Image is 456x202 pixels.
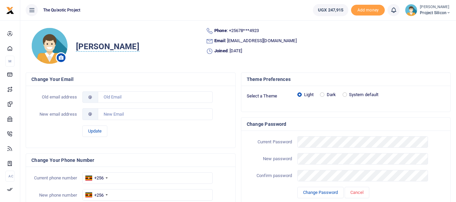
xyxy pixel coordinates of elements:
[29,175,80,181] label: Current phone number
[214,38,225,43] b: Email
[5,171,15,182] li: Ac
[214,48,227,53] b: Joined
[297,187,344,198] button: Change Password
[313,4,348,16] a: UGX 247,915
[247,120,445,128] h4: Change Password
[82,125,107,137] button: Update
[244,155,295,162] label: New password
[327,91,336,98] label: Dark
[318,7,343,13] span: UGX 247,915
[98,91,213,103] input: Old Email
[29,94,80,100] label: Old email address
[76,42,139,52] span: [PERSON_NAME]
[94,192,104,199] div: +256
[420,10,451,16] span: Project Silicon
[351,5,385,16] span: Add money
[349,91,378,98] label: System default
[405,4,451,16] a: profile-user [PERSON_NAME] Project Silicon
[6,6,14,15] img: logo-small
[98,108,213,120] input: New Email
[310,4,351,16] li: Wallet ballance
[41,7,83,13] span: The Quixotic Project
[206,48,445,55] li: : [DATE]
[31,156,230,164] h4: Change your phone number
[94,175,104,181] div: +256
[6,7,14,12] a: logo-small logo-large logo-large
[214,28,227,33] b: Phone
[29,111,80,118] label: New email address
[83,190,110,200] div: Uganda: +256
[304,91,314,98] label: Light
[420,4,451,10] small: [PERSON_NAME]
[31,76,230,83] h4: Change your email
[351,5,385,16] li: Toup your wallet
[5,56,15,67] li: M
[244,93,295,99] label: Select a Theme
[206,27,445,35] li: : +25678***4923
[244,172,295,179] label: Confirm password
[247,76,445,83] h4: Theme Preferences
[83,173,110,183] div: Uganda: +256
[244,139,295,145] label: Current Password
[345,187,369,198] button: Cancel
[405,4,417,16] img: profile-user
[206,37,445,45] li: : [EMAIL_ADDRESS][DOMAIN_NAME]
[29,192,80,199] label: New phone number
[351,7,385,12] a: Add money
